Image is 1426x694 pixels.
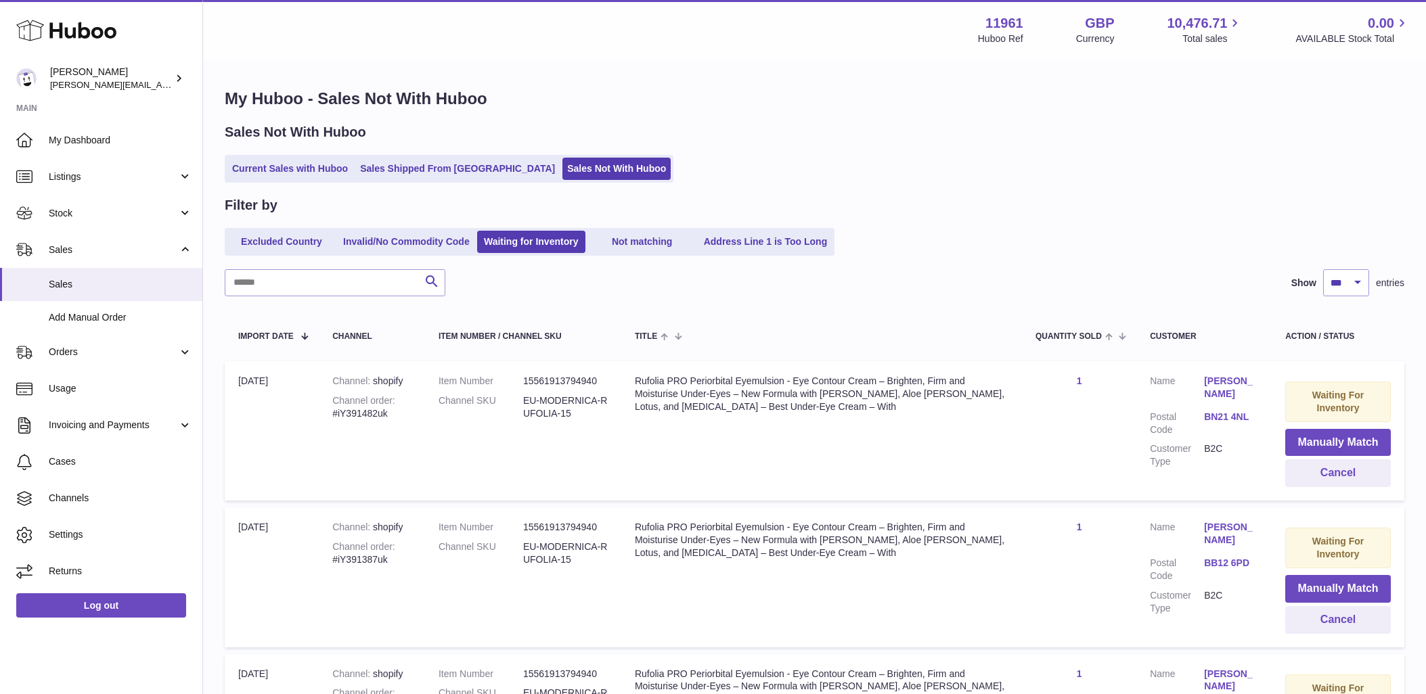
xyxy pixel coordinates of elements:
[49,278,192,291] span: Sales
[1182,32,1243,45] span: Total sales
[523,375,608,388] dd: 15561913794940
[635,521,1008,559] div: Rufolia PRO Periorbital Eyemulsion - Eye Contour Cream – Brighten, Firm and Moisturise Under-Eyes...
[1076,32,1115,45] div: Currency
[49,455,192,468] span: Cases
[985,14,1023,32] strong: 11961
[332,375,373,386] strong: Channel
[1376,277,1404,290] span: entries
[1204,557,1258,570] a: BB12 6PD
[227,231,336,253] a: Excluded Country
[439,332,608,341] div: Item Number / Channel SKU
[332,522,373,532] strong: Channel
[1368,14,1394,32] span: 0.00
[1291,277,1316,290] label: Show
[49,134,192,147] span: My Dashboard
[50,66,172,91] div: [PERSON_NAME]
[1077,668,1082,679] a: 1
[523,668,608,680] dd: 15561913794940
[1204,375,1258,400] a: [PERSON_NAME]
[439,540,523,566] dt: Channel SKU
[332,540,411,566] div: #iY391387uk
[1150,521,1204,550] dt: Name
[1204,411,1258,423] a: BN21 4NL
[439,394,523,420] dt: Channel SKU
[1204,521,1258,547] a: [PERSON_NAME]
[1285,459,1391,487] button: Cancel
[1150,589,1204,615] dt: Customer Type
[49,311,192,324] span: Add Manual Order
[1295,14,1410,45] a: 0.00 AVAILABLE Stock Total
[338,231,474,253] a: Invalid/No Commodity Code
[1285,575,1391,603] button: Manually Match
[1285,332,1391,341] div: Action / Status
[332,375,411,388] div: shopify
[225,507,319,647] td: [DATE]
[635,332,657,341] span: Title
[699,231,832,253] a: Address Line 1 is Too Long
[225,88,1404,110] h1: My Huboo - Sales Not With Huboo
[523,394,608,420] dd: EU-MODERNICA-RUFOLIA-15
[523,540,608,566] dd: EU-MODERNICA-RUFOLIA-15
[50,79,271,90] span: [PERSON_NAME][EMAIL_ADDRESS][DOMAIN_NAME]
[523,521,608,534] dd: 15561913794940
[1150,332,1258,341] div: Customer
[1150,375,1204,404] dt: Name
[588,231,696,253] a: Not matching
[477,231,585,253] a: Waiting for Inventory
[227,158,353,180] a: Current Sales with Huboo
[332,668,373,679] strong: Channel
[1295,32,1410,45] span: AVAILABLE Stock Total
[1204,589,1258,615] dd: B2C
[16,593,186,618] a: Log out
[1312,536,1364,559] strong: Waiting For Inventory
[1077,522,1082,532] a: 1
[1204,668,1258,693] a: [PERSON_NAME]
[1150,557,1204,582] dt: Postal Code
[439,521,523,534] dt: Item Number
[1085,14,1114,32] strong: GBP
[439,375,523,388] dt: Item Number
[1035,332,1102,341] span: Quantity Sold
[1167,14,1227,32] span: 10,476.71
[225,196,277,214] h2: Filter by
[978,32,1023,45] div: Huboo Ref
[49,565,192,578] span: Returns
[332,541,395,552] strong: Channel order
[562,158,671,180] a: Sales Not With Huboo
[439,668,523,680] dt: Item Number
[225,361,319,501] td: [DATE]
[1077,375,1082,386] a: 1
[1150,411,1204,436] dt: Postal Code
[16,68,37,89] img: raghav@transformative.in
[355,158,560,180] a: Sales Shipped From [GEOGRAPHIC_DATA]
[49,528,192,541] span: Settings
[1150,442,1204,468] dt: Customer Type
[635,375,1008,413] div: Rufolia PRO Periorbital Eyemulsion - Eye Contour Cream – Brighten, Firm and Moisturise Under-Eyes...
[49,382,192,395] span: Usage
[332,395,395,406] strong: Channel order
[49,346,178,358] span: Orders
[49,419,178,432] span: Invoicing and Payments
[332,668,411,680] div: shopify
[49,492,192,505] span: Channels
[1312,390,1364,413] strong: Waiting For Inventory
[1167,14,1243,45] a: 10,476.71 Total sales
[1285,606,1391,634] button: Cancel
[332,521,411,534] div: shopify
[225,123,366,141] h2: Sales Not With Huboo
[1285,429,1391,457] button: Manually Match
[1204,442,1258,468] dd: B2C
[332,332,411,341] div: Channel
[49,170,178,183] span: Listings
[49,244,178,256] span: Sales
[49,207,178,220] span: Stock
[332,394,411,420] div: #iY391482uk
[238,332,294,341] span: Import date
